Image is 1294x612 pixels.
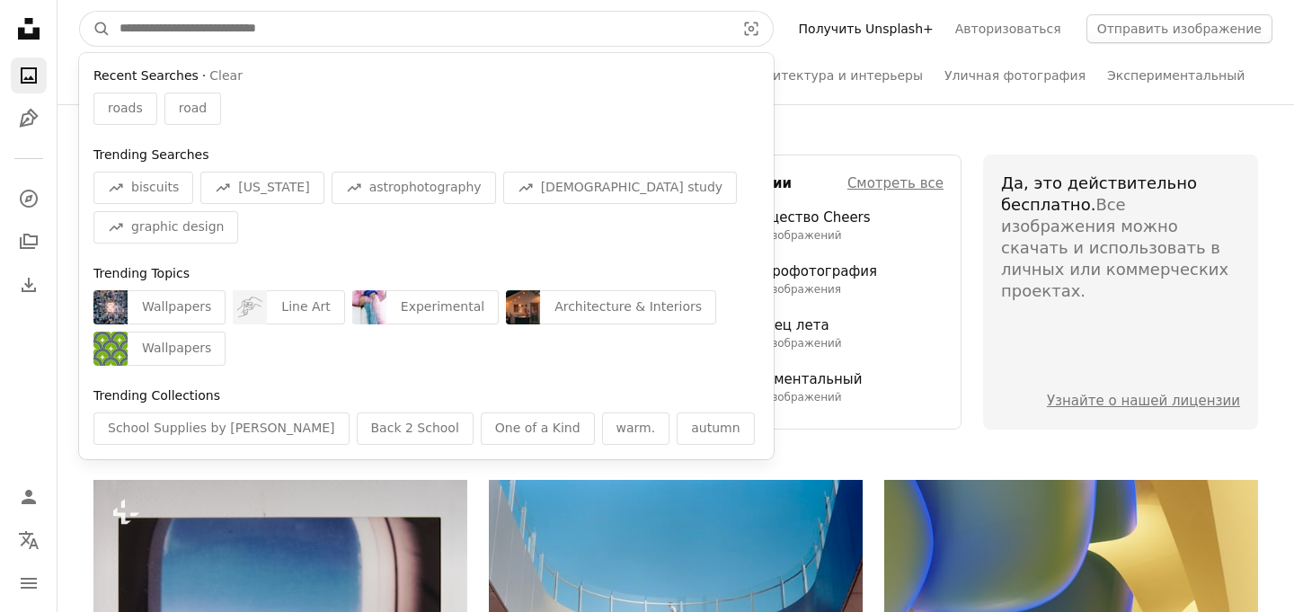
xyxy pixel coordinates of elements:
[1107,68,1245,83] font: Экспериментальный
[128,332,226,366] div: Wallpapers
[108,100,143,118] span: roads
[11,267,47,303] a: История загрузок
[748,337,842,350] font: 50 изображений
[93,147,208,162] span: Trending Searches
[705,370,944,406] a: Элементальный50 изображений
[93,388,220,403] span: Trending Collections
[748,371,862,387] font: Элементальный
[128,290,226,324] div: Wallpapers
[730,12,773,46] button: Визуальный поиск
[748,263,877,279] font: Астрофотография
[79,11,774,47] form: Найти визуальные материалы на сайте
[506,290,540,324] img: premium_photo-1686167978316-e075293442bf
[11,565,47,601] button: Меню
[131,179,179,197] span: biscuits
[238,179,309,197] span: [US_STATE]
[1086,14,1272,43] button: Отправить изображение
[1001,195,1228,300] font: Все изображения можно скачать и использовать в личных или коммерческих проектах.
[1097,22,1262,36] font: Отправить изображение
[80,12,111,46] button: Поиск Unsplash
[481,412,595,445] div: One of a Kind
[267,290,344,324] div: Line Art
[749,68,923,83] font: Архитектура и интерьеры
[788,14,944,43] a: Получить Unsplash+
[705,208,944,244] a: Общество Cheers58 изображений
[357,412,474,445] div: Back 2 School
[369,179,482,197] span: astrophotography
[677,412,754,445] div: autumn
[179,100,207,118] span: road
[955,22,1061,36] font: Авторизоваться
[602,412,670,445] div: warm.
[489,596,863,612] a: Современная архитектура с человеком на балконе
[705,316,944,352] a: Конец лета50 изображений
[11,224,47,260] a: Коллекции
[11,181,47,217] a: Исследовать
[540,290,716,324] div: Architecture & Interiors
[748,229,842,242] font: 58 изображений
[11,522,47,558] button: Язык
[386,290,499,324] div: Experimental
[847,173,944,194] a: Смотреть все
[799,22,934,36] font: Получить Unsplash+
[705,262,944,298] a: Астрофотография82 изображения
[1047,393,1240,409] a: Узнайте о нашей лицензии
[944,68,1086,83] font: Уличная фотография
[11,101,47,137] a: Иллюстрации
[944,47,1086,104] a: Уличная фотография
[352,290,386,324] img: premium_photo-1758726036920-6b93c720289d
[847,175,944,191] font: Смотреть все
[749,47,923,104] a: Архитектура и интерьеры
[944,14,1072,43] a: Авторизоваться
[93,67,199,85] span: Recent Searches
[11,11,47,50] a: Главная — Unsplash
[93,266,190,280] span: Trending Topics
[11,479,47,515] a: Войти / Зарегистрироваться
[541,179,722,197] span: [DEMOGRAPHIC_DATA] study
[11,58,47,93] a: Фотографии
[93,412,350,445] div: School Supplies by [PERSON_NAME]
[748,391,842,404] font: 50 изображений
[748,283,841,296] font: 82 изображения
[1001,173,1197,214] font: Да, это действительно бесплатно.
[884,596,1258,612] a: Абстрактные органические формы с синими и желтыми градиентами
[93,332,128,366] img: premium_vector-1727104187891-9d3ffee9ee70
[748,317,829,333] font: Конец лета
[131,218,224,236] span: graphic design
[209,67,243,85] button: Clear
[1107,47,1245,104] a: Экспериментальный
[748,209,871,226] font: Общество Cheers
[93,290,128,324] img: photo-1758846182916-2450a664ccd9
[93,67,759,85] div: ·
[233,290,267,324] img: premium_vector-1752394679026-e67b963cbd5a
